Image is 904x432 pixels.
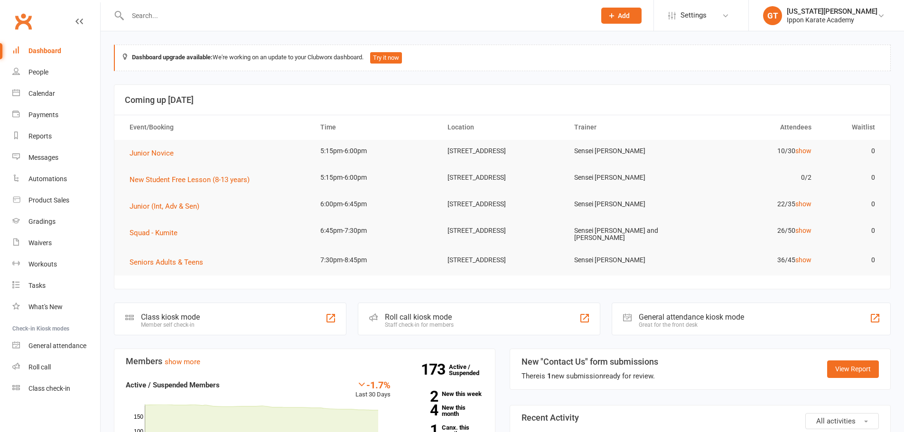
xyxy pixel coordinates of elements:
[28,154,58,161] div: Messages
[439,249,566,271] td: [STREET_ADDRESS]
[28,218,56,225] div: Gradings
[405,404,484,417] a: 4New this month
[816,417,856,425] span: All activities
[405,389,438,404] strong: 2
[126,357,484,366] h3: Members
[820,166,884,189] td: 0
[28,175,67,183] div: Automations
[693,166,820,189] td: 0/2
[12,62,100,83] a: People
[680,5,707,26] span: Settings
[618,12,630,19] span: Add
[439,220,566,242] td: [STREET_ADDRESS]
[522,413,879,423] h3: Recent Activity
[312,220,439,242] td: 6:45pm-7:30pm
[601,8,642,24] button: Add
[12,275,100,296] a: Tasks
[126,381,220,389] strong: Active / Suspended Members
[125,95,880,105] h3: Coming up [DATE]
[130,149,174,157] span: Junior Novice
[312,140,439,162] td: 5:15pm-6:00pm
[787,7,877,16] div: [US_STATE][PERSON_NAME]
[439,115,566,139] th: Location
[820,193,884,215] td: 0
[130,229,177,237] span: Squad - Kumite
[421,362,449,377] strong: 173
[795,147,811,155] a: show
[12,83,100,104] a: Calendar
[795,256,811,264] a: show
[28,132,52,140] div: Reports
[28,260,57,268] div: Workouts
[522,357,658,367] h3: New "Contact Us" form submissions
[312,249,439,271] td: 7:30pm-8:45pm
[820,220,884,242] td: 0
[566,115,693,139] th: Trainer
[12,104,100,126] a: Payments
[130,201,206,212] button: Junior (Int, Adv & Sen)
[28,282,46,289] div: Tasks
[130,258,203,267] span: Seniors Adults & Teens
[12,335,100,357] a: General attendance kiosk mode
[121,115,312,139] th: Event/Booking
[639,322,744,328] div: Great for the front desk
[28,90,55,97] div: Calendar
[141,313,200,322] div: Class kiosk mode
[566,193,693,215] td: Sensei [PERSON_NAME]
[522,370,658,382] div: There is new submission ready for review.
[12,357,100,378] a: Roll call
[12,254,100,275] a: Workouts
[28,363,51,371] div: Roll call
[28,111,58,119] div: Payments
[312,166,439,189] td: 5:15pm-6:00pm
[385,322,454,328] div: Staff check-in for members
[370,52,402,64] button: Try it now
[12,190,100,211] a: Product Sales
[566,220,693,249] td: Sensei [PERSON_NAME] and [PERSON_NAME]
[130,174,256,185] button: New Student Free Lesson (8-13 years)
[693,220,820,242] td: 26/50
[405,403,438,417] strong: 4
[130,147,180,159] button: Junior Novice
[141,322,200,328] div: Member self check-in
[449,357,491,383] a: 173Active / Suspended
[312,193,439,215] td: 6:00pm-6:45pm
[795,227,811,234] a: show
[28,303,63,311] div: What's New
[130,175,250,184] span: New Student Free Lesson (8-13 years)
[28,342,86,349] div: General attendance
[805,413,879,429] button: All activities
[795,200,811,208] a: show
[820,115,884,139] th: Waitlist
[312,115,439,139] th: Time
[820,249,884,271] td: 0
[28,196,69,204] div: Product Sales
[114,45,891,71] div: We're working on an update to your Clubworx dashboard.
[132,54,213,61] strong: Dashboard upgrade available:
[28,385,70,392] div: Class check-in
[165,358,200,366] a: show more
[125,9,589,22] input: Search...
[12,211,100,232] a: Gradings
[28,239,52,247] div: Waivers
[820,140,884,162] td: 0
[566,166,693,189] td: Sensei [PERSON_NAME]
[130,202,199,211] span: Junior (Int, Adv & Sen)
[12,378,100,399] a: Class kiosk mode
[566,140,693,162] td: Sensei [PERSON_NAME]
[355,379,391,390] div: -1.7%
[639,313,744,322] div: General attendance kiosk mode
[28,68,48,76] div: People
[12,168,100,190] a: Automations
[12,296,100,318] a: What's New
[12,126,100,147] a: Reports
[12,232,100,254] a: Waivers
[439,193,566,215] td: [STREET_ADDRESS]
[787,16,877,24] div: Ippon Karate Academy
[439,166,566,189] td: [STREET_ADDRESS]
[763,6,782,25] div: GT
[693,115,820,139] th: Attendees
[385,313,454,322] div: Roll call kiosk mode
[693,193,820,215] td: 22/35
[130,257,210,268] button: Seniors Adults & Teens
